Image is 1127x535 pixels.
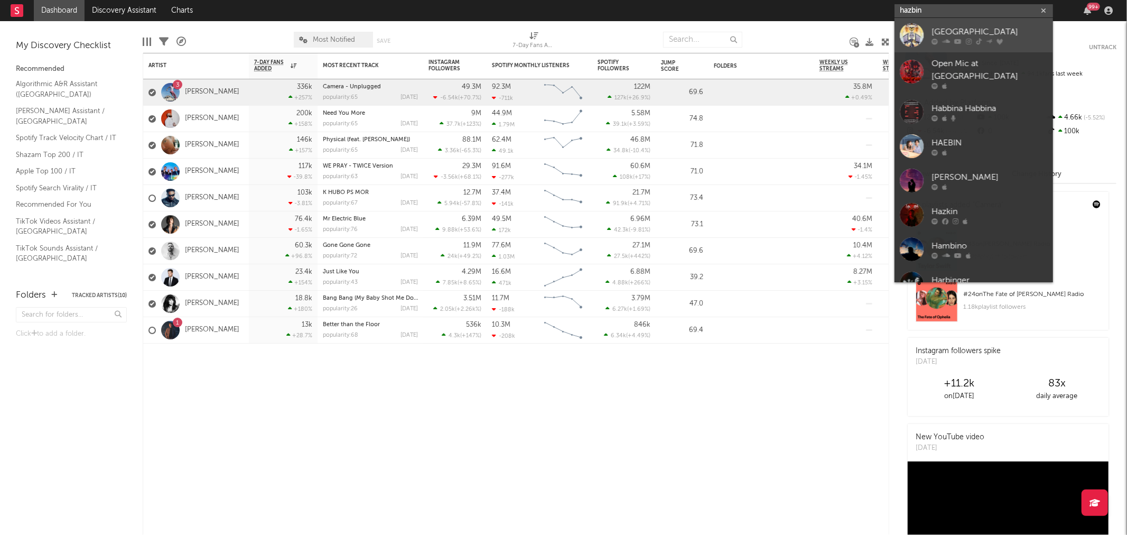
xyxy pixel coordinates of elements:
div: ( ) [436,279,481,286]
div: K HUBO PS MOR [323,190,418,196]
div: ( ) [433,94,481,101]
div: Recommended [16,63,127,76]
div: 1.03M [492,253,515,260]
div: Habbina Habbina [932,102,1048,115]
div: +0.49 % [845,94,872,101]
div: Click to add a folder. [16,328,127,340]
span: 4.3k [449,333,460,339]
a: [PERSON_NAME] [185,141,239,150]
div: Bang Bang (My Baby Shot Me Down) [Live] - 2025 Remaster [323,296,418,301]
div: 200k [296,110,312,117]
div: 1.79M [492,121,515,128]
span: -3.56k [441,174,458,180]
div: 37.4M [492,189,511,196]
a: WE PRAY - TWICE Version [323,163,393,169]
span: -65.3 % [461,148,480,154]
div: -39.8 % [287,173,312,180]
div: 13k [302,321,312,328]
a: [PERSON_NAME] [185,273,239,282]
div: -208k [492,333,515,339]
div: Physical (feat. Troye Sivan) [323,137,418,143]
div: 46.8M [630,136,650,143]
span: -10.4 % [630,148,649,154]
div: -141k [492,200,514,207]
a: Harbinger [895,266,1053,301]
div: 1.18k playlist followers [963,301,1101,313]
div: A&R Pipeline [176,26,186,57]
a: [PERSON_NAME] [185,114,239,123]
svg: Chart title [539,79,587,106]
a: [PERSON_NAME] [185,326,239,335]
span: -6.54k [440,95,458,101]
button: Tracked Artists(10) [72,293,127,298]
div: 83 x [1008,377,1106,390]
span: +147 % [462,333,480,339]
a: Apple Top 100 / IT [16,165,116,177]
div: popularity: 65 [323,95,358,100]
div: +157 % [289,147,312,154]
span: 6.27k [612,307,627,312]
div: Camera - Unplugged [323,84,418,90]
input: Search... [663,32,742,48]
span: 42.3k [614,227,629,233]
div: 117k [299,163,312,170]
div: -1.4 % [852,226,872,233]
div: 11.9M [463,242,481,249]
span: -9.81 % [630,227,649,233]
button: Save [377,38,390,44]
span: +266 % [630,280,649,286]
div: 7-Day Fans Added (7-Day Fans Added) [513,26,555,57]
div: Mr Electric Blue [323,216,418,222]
a: HAEBIN [895,129,1053,163]
div: 62.4M [492,136,511,143]
div: [DATE] [916,443,984,454]
div: 77.6M [492,242,511,249]
div: 12.7M [463,189,481,196]
span: +26.9 % [628,95,649,101]
span: 4.88k [612,280,628,286]
div: 6.39M [462,216,481,223]
div: on [DATE] [910,390,1008,403]
div: ( ) [606,121,650,127]
div: ( ) [438,147,481,154]
a: TikTok Videos Assistant / [GEOGRAPHIC_DATA] [16,216,116,237]
div: 6.96M [630,216,650,223]
a: Physical (feat. [PERSON_NAME]) [323,137,410,143]
div: ( ) [442,332,481,339]
span: -57.8 % [461,201,480,207]
div: Jump Score [661,60,687,72]
div: 4.29M [462,269,481,275]
a: #24onThe Fate of [PERSON_NAME] Radio1.18kplaylist followers [908,280,1109,330]
div: [DATE] [400,333,418,338]
span: 91.9k [613,201,628,207]
div: [DATE] [400,200,418,206]
div: 18.8k [295,295,312,302]
div: Instagram followers spike [916,346,1001,357]
span: 7.85k [443,280,458,286]
span: 7-Day Fans Added [254,59,288,72]
div: [DATE] [400,121,418,127]
a: Shazam Top 200 / IT [16,149,116,161]
a: K HUBO PS MOR [323,190,369,196]
div: +257 % [288,94,312,101]
span: 3.36k [445,148,460,154]
div: daily average [1008,390,1106,403]
div: 34.1M [854,163,872,170]
div: +28.7 % [286,332,312,339]
div: 336k [297,84,312,90]
span: +3.59 % [629,122,649,127]
span: +49.2 % [459,254,480,260]
div: 8.27M [853,269,872,275]
a: Algorithmic A&R Assistant ([GEOGRAPHIC_DATA]) [16,78,116,100]
span: 2.05k [440,307,455,312]
a: Bang Bang (My Baby Shot Me Down) [Live] - 2025 Remaster [323,296,486,301]
a: Recommended For You [16,199,116,210]
div: [DATE] [400,280,418,285]
span: -5.52 % [1083,115,1105,121]
div: Need You More [323,110,418,116]
div: +180 % [288,306,312,312]
div: [GEOGRAPHIC_DATA] [932,25,1048,38]
div: ( ) [440,121,481,127]
div: ( ) [608,94,650,101]
div: 4.66k [1046,111,1116,125]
